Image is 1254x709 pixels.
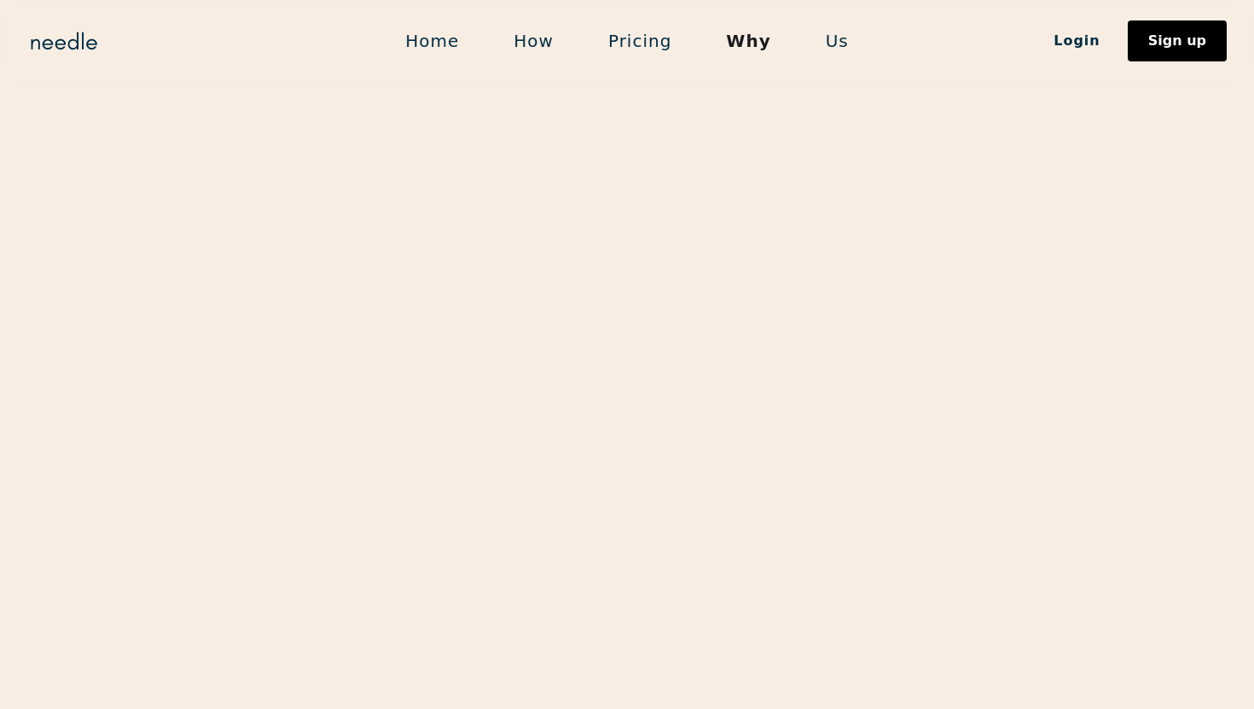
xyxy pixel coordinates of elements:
a: How [486,23,581,59]
a: Why [699,23,798,59]
a: Pricing [581,23,699,59]
a: Sign up [1128,20,1227,61]
div: Sign up [1148,34,1206,48]
a: Home [378,23,486,59]
a: Login [1026,26,1128,55]
a: Us [798,23,876,59]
